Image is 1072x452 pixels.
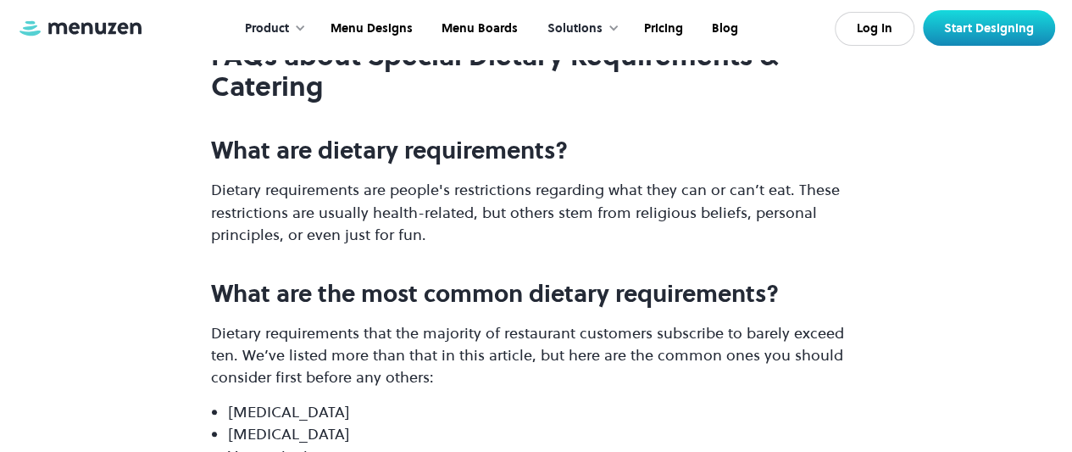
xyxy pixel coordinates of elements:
[314,3,425,55] a: Menu Designs
[696,3,751,55] a: Blog
[547,20,603,38] div: Solutions
[835,12,914,46] a: Log In
[228,3,314,55] div: Product
[211,179,862,245] p: Dietary requirements are people's restrictions regarding what they can or can’t eat. These restri...
[530,3,628,55] div: Solutions
[923,10,1055,46] a: Start Designing
[628,3,696,55] a: Pricing
[245,20,289,38] div: Product
[425,3,530,55] a: Menu Boards
[211,277,779,310] strong: What are the most common dietary requirements?
[228,401,862,423] li: [MEDICAL_DATA]
[228,423,862,445] li: [MEDICAL_DATA]
[211,134,568,166] strong: What are dietary requirements?
[211,37,778,106] strong: FAQs about Special Dietary Requirements & Catering
[211,322,862,388] p: Dietary requirements that the majority of restaurant customers subscribe to barely exceed ten. We...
